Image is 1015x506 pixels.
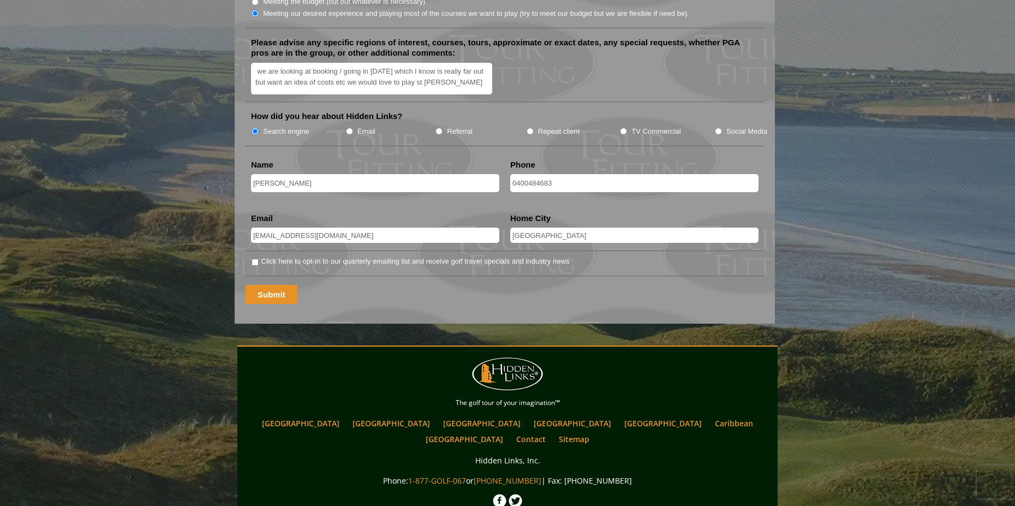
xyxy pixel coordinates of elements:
[447,126,473,137] label: Referral
[438,415,526,431] a: [GEOGRAPHIC_DATA]
[251,213,273,224] label: Email
[726,126,767,137] label: Social Media
[538,126,580,137] label: Repeat client
[251,111,403,122] label: How did you hear about Hidden Links?
[261,256,569,267] label: Click here to opt-in to our quarterly emailing list and receive golf travel specials and industry...
[347,415,435,431] a: [GEOGRAPHIC_DATA]
[240,454,775,467] p: Hidden Links, Inc.
[420,431,509,447] a: [GEOGRAPHIC_DATA]
[251,159,273,170] label: Name
[263,126,309,137] label: Search engine
[357,126,375,137] label: Email
[619,415,707,431] a: [GEOGRAPHIC_DATA]
[631,126,680,137] label: TV Commercial
[240,474,775,487] p: Phone: or | Fax: [PHONE_NUMBER]
[408,475,466,486] a: 1-877-GOLF-067
[246,285,297,304] input: Submit
[251,37,759,58] label: Please advise any specific regions of interest, courses, tours, approximate or exact dates, any s...
[474,475,541,486] a: [PHONE_NUMBER]
[510,159,535,170] label: Phone
[256,415,345,431] a: [GEOGRAPHIC_DATA]
[511,431,551,447] a: Contact
[510,213,551,224] label: Home City
[709,415,759,431] a: Caribbean
[240,397,775,409] p: The golf tour of your imagination™
[263,8,688,19] label: Meeting our desired experience and playing most of the courses we want to play (try to meet our b...
[553,431,595,447] a: Sitemap
[528,415,617,431] a: [GEOGRAPHIC_DATA]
